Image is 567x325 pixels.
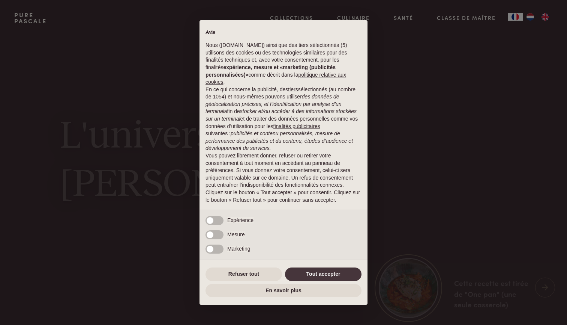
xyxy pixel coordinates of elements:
[227,246,250,252] span: Marketing
[205,130,353,151] em: publicités et contenu personnalisés, mesure de performance des publicités et du contenu, études d...
[205,268,282,281] button: Refuser tout
[205,152,361,189] p: Vous pouvez librement donner, refuser ou retirer votre consentement à tout moment en accédant au ...
[205,189,361,204] p: Cliquez sur le bouton « Tout accepter » pour consentir. Cliquez sur le bouton « Refuser tout » po...
[205,108,357,122] em: stocker et/ou accéder à des informations stockées sur un terminal
[285,268,361,281] button: Tout accepter
[205,64,336,78] strong: expérience, mesure et «marketing (publicités personnalisées)»
[205,284,361,298] button: En savoir plus
[205,29,361,36] h2: Avis
[227,217,253,223] span: Expérience
[227,231,245,237] span: Mesure
[288,86,298,94] button: tiers
[273,123,320,130] button: finalités publicitaires
[205,42,361,86] p: Nous ([DOMAIN_NAME]) ainsi que des tiers sélectionnés (5) utilisons des cookies ou des technologi...
[205,94,342,114] em: des données de géolocalisation précises, et l’identification par analyse d’un terminal
[205,86,361,152] p: En ce qui concerne la publicité, des sélectionnés (au nombre de 1054) et nous-mêmes pouvons utili...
